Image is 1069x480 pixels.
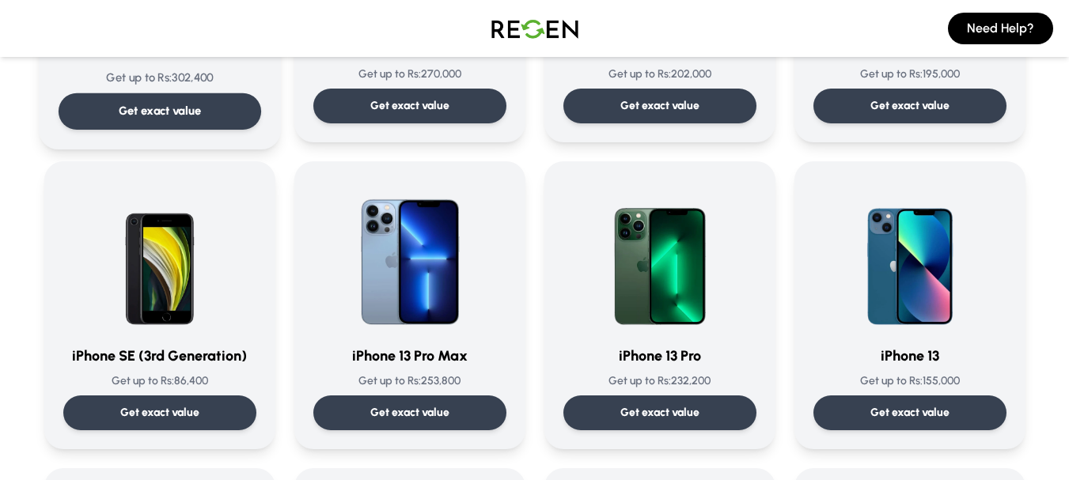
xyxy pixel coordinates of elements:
p: Get exact value [118,103,201,119]
p: Get exact value [370,98,449,114]
p: Get up to Rs: 202,000 [563,66,756,82]
p: Get up to Rs: 195,000 [813,66,1006,82]
img: iPhone 13 Pro [584,180,736,332]
img: Logo [480,6,590,51]
button: Need Help? [948,13,1053,44]
p: Get up to Rs: 86,400 [63,373,256,389]
p: Get exact value [870,405,950,421]
p: Get up to Rs: 302,400 [58,70,260,86]
p: Get up to Rs: 232,200 [563,373,756,389]
p: Get exact value [120,405,199,421]
p: Get up to Rs: 270,000 [313,66,506,82]
p: Get up to Rs: 253,800 [313,373,506,389]
p: Get exact value [870,98,950,114]
img: iPhone SE (3rd Generation) [84,180,236,332]
h3: iPhone 13 [813,345,1006,367]
h3: iPhone 13 Pro Max [313,345,506,367]
h3: iPhone 14 Pro Max [58,40,260,63]
img: iPhone 13 Pro Max [334,180,486,332]
img: iPhone 13 [834,180,986,332]
h3: iPhone 13 Pro [563,345,756,367]
p: Get up to Rs: 155,000 [813,373,1006,389]
p: Get exact value [370,405,449,421]
p: Get exact value [620,405,699,421]
p: Get exact value [620,98,699,114]
h3: iPhone SE (3rd Generation) [63,345,256,367]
